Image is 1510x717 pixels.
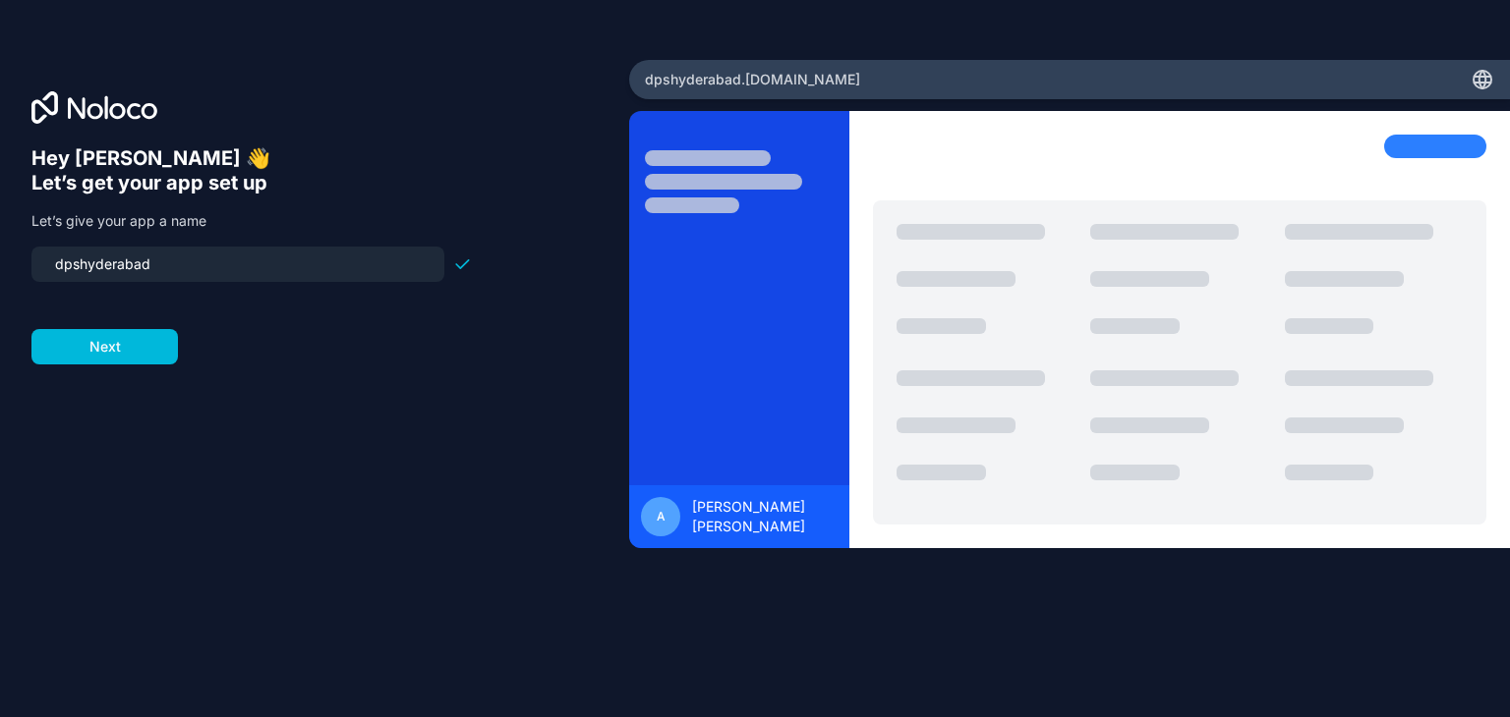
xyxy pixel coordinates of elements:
h6: Let’s get your app set up [31,171,472,195]
input: my-team [43,250,433,278]
span: dpshyderabad .[DOMAIN_NAME] [645,70,860,89]
span: [PERSON_NAME] [PERSON_NAME] [692,497,838,536]
p: Let’s give your app a name [31,211,472,231]
h6: Hey [PERSON_NAME] 👋 [31,146,472,171]
span: A [657,509,666,524]
button: Next [31,329,178,364]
